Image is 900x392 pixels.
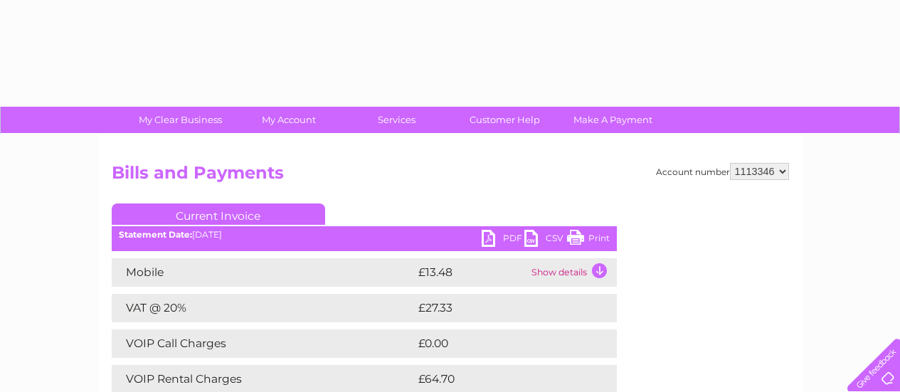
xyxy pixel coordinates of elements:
div: [DATE] [112,230,617,240]
b: Statement Date: [119,229,192,240]
a: Customer Help [446,107,563,133]
h2: Bills and Payments [112,163,789,190]
td: £13.48 [415,258,528,287]
a: My Clear Business [122,107,239,133]
a: Current Invoice [112,203,325,225]
a: Services [338,107,455,133]
td: Show details [528,258,617,287]
a: Make A Payment [554,107,672,133]
div: Account number [656,163,789,180]
td: Mobile [112,258,415,287]
td: £27.33 [415,294,587,322]
td: VAT @ 20% [112,294,415,322]
a: My Account [230,107,347,133]
a: PDF [482,230,524,250]
a: CSV [524,230,567,250]
a: Print [567,230,610,250]
td: VOIP Call Charges [112,329,415,358]
td: £0.00 [415,329,584,358]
